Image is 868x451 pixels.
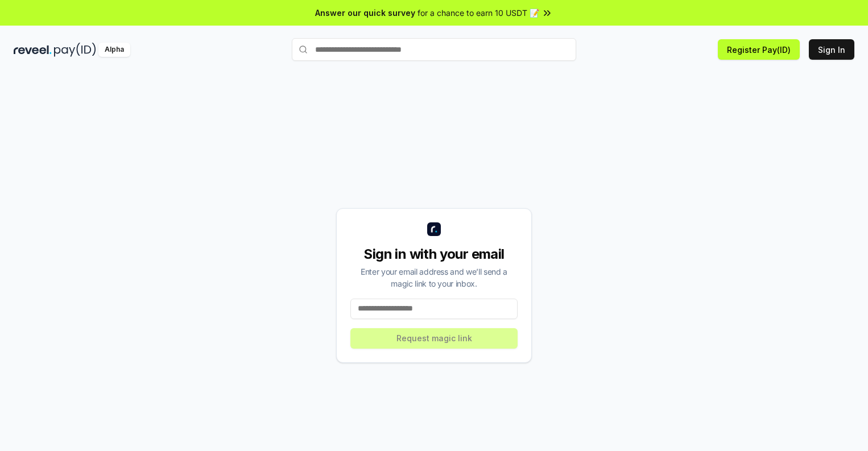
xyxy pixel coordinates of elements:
div: Sign in with your email [350,245,518,263]
span: for a chance to earn 10 USDT 📝 [418,7,539,19]
button: Register Pay(ID) [718,39,800,60]
img: logo_small [427,222,441,236]
span: Answer our quick survey [315,7,415,19]
div: Enter your email address and we’ll send a magic link to your inbox. [350,266,518,289]
img: reveel_dark [14,43,52,57]
div: Alpha [98,43,130,57]
button: Sign In [809,39,854,60]
img: pay_id [54,43,96,57]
